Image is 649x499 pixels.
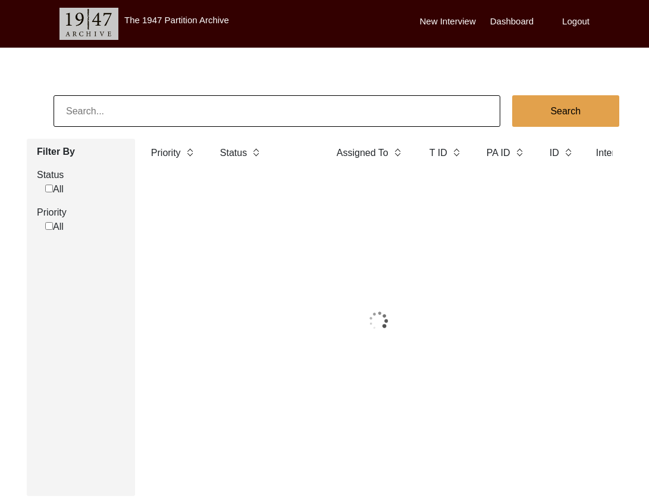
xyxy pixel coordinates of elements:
button: Search [512,95,619,127]
input: Search... [54,95,500,127]
label: All [45,220,64,234]
img: header-logo.png [59,8,118,40]
label: New Interview [420,15,476,29]
label: Dashboard [490,15,534,29]
label: Filter By [37,145,126,159]
label: Assigned To [337,146,388,160]
label: Priority [37,205,126,220]
input: All [45,185,53,192]
img: 1*9EBHIOzhE1XfMYoKz1JcsQ.gif [333,291,424,351]
label: T ID [429,146,447,160]
label: ID [550,146,559,160]
img: sort-button.png [452,146,460,159]
img: sort-button.png [252,146,260,159]
img: sort-button.png [186,146,194,159]
label: Status [220,146,247,160]
img: sort-button.png [515,146,523,159]
img: sort-button.png [393,146,402,159]
label: PA ID [487,146,510,160]
label: The 1947 Partition Archive [124,15,229,25]
label: Logout [562,15,590,29]
label: Priority [151,146,181,160]
label: All [45,182,64,197]
img: sort-button.png [564,146,572,159]
label: Status [37,168,126,182]
input: All [45,222,53,230]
